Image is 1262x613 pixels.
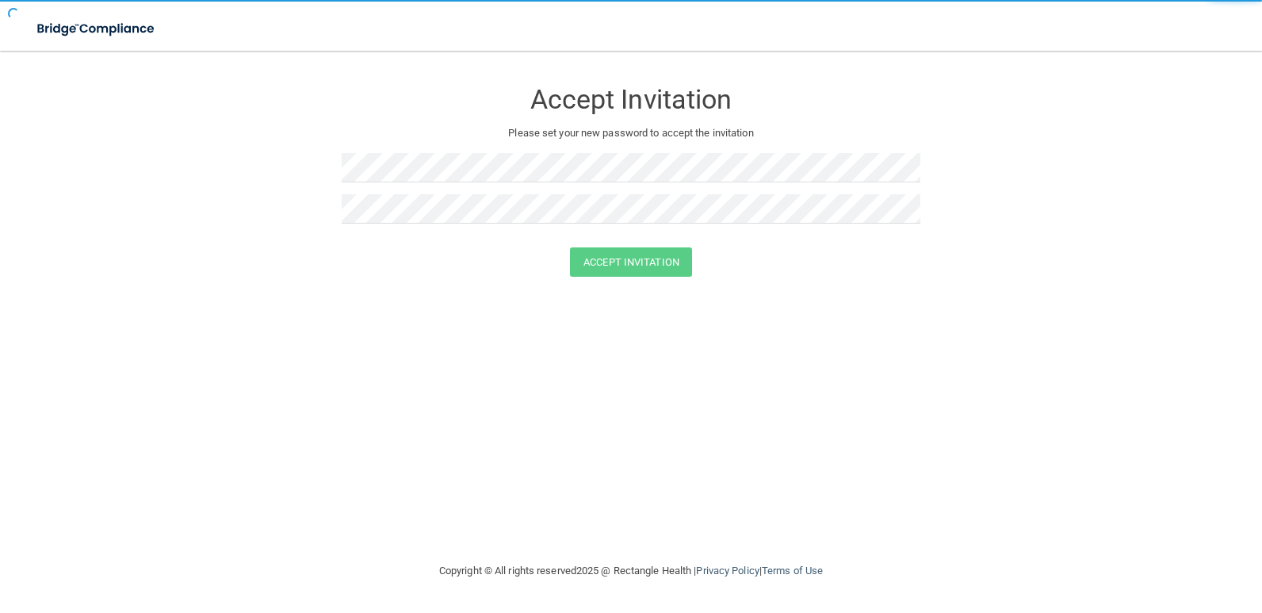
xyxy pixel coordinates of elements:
[354,124,908,143] p: Please set your new password to accept the invitation
[342,85,920,114] h3: Accept Invitation
[762,565,823,577] a: Terms of Use
[24,13,170,45] img: bridge_compliance_login_screen.278c3ca4.svg
[570,247,692,277] button: Accept Invitation
[696,565,759,577] a: Privacy Policy
[342,546,920,596] div: Copyright © All rights reserved 2025 @ Rectangle Health | |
